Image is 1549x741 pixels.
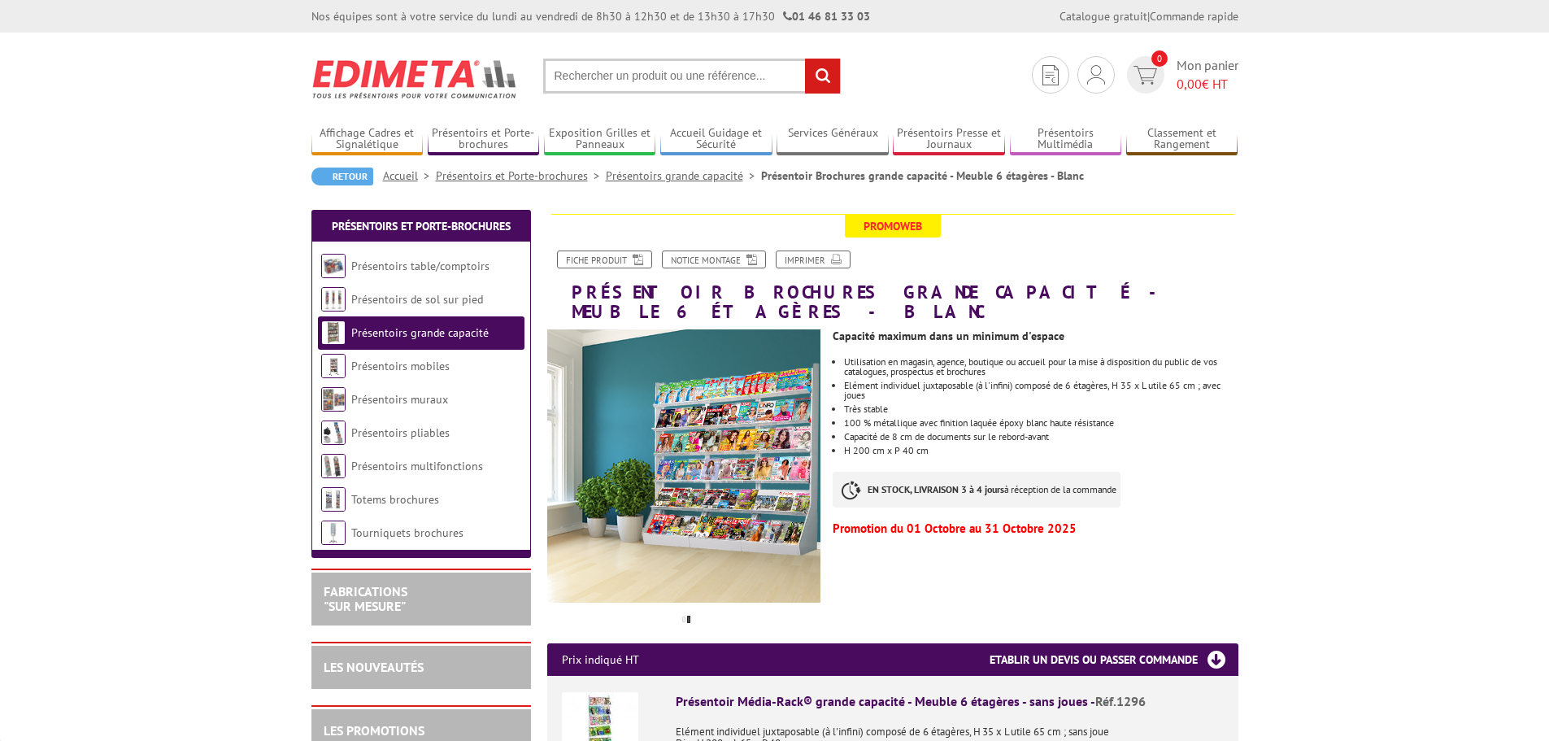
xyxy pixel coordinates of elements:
li: Présentoir Brochures grande capacité - Meuble 6 étagères - Blanc [761,168,1084,184]
img: Tourniquets brochures [321,521,346,545]
span: Réf.1296 [1095,693,1146,709]
a: Exposition Grilles et Panneaux [544,126,656,153]
a: Présentoirs Presse et Journaux [893,126,1005,153]
a: Fiche produit [557,251,652,268]
p: Promotion du 01 Octobre au 31 Octobre 2025 [833,524,1238,534]
img: Présentoirs de sol sur pied [321,287,346,312]
a: Affichage Cadres et Signalétique [311,126,424,153]
input: rechercher [805,59,840,94]
a: FABRICATIONS"Sur Mesure" [324,583,407,614]
li: Capacité de 8 cm de documents sur le rebord-avant [844,432,1238,442]
div: Nos équipes sont à votre service du lundi au vendredi de 8h30 à 12h30 et de 13h30 à 17h30 [311,8,870,24]
div: Présentoir Média-Rack® grande capacité - Meuble 6 étagères - sans joues - [676,692,1224,711]
img: devis rapide [1042,65,1059,85]
a: Totems brochures [351,492,439,507]
a: Présentoirs table/comptoirs [351,259,490,273]
li: Elément individuel juxtaposable (à l'infini) composé de 6 étagères, H 35 x L utile 65 cm ; avec j... [844,381,1238,400]
a: Présentoirs pliables [351,425,450,440]
li: Utilisation en magasin, agence, boutique ou accueil pour la mise à disposition du public de vos c... [844,357,1238,377]
img: devis rapide [1087,65,1105,85]
span: Promoweb [845,215,941,238]
a: Catalogue gratuit [1059,9,1147,24]
a: LES PROMOTIONS [324,722,424,739]
img: Présentoirs grande capacité [321,320,346,345]
a: Présentoirs de sol sur pied [351,292,483,307]
a: Présentoirs mobiles [351,359,450,373]
span: Mon panier [1177,56,1238,94]
div: | [1059,8,1238,24]
a: LES NOUVEAUTÉS [324,659,424,675]
a: Présentoirs grande capacité [351,325,489,340]
img: 12963j2_grande_etagere_situation.jpg [547,329,821,603]
h3: Etablir un devis ou passer commande [990,643,1238,676]
li: Très stable [844,404,1238,414]
strong: 01 46 81 33 03 [783,9,870,24]
img: Présentoirs table/comptoirs [321,254,346,278]
a: Commande rapide [1150,9,1238,24]
a: devis rapide 0 Mon panier 0,00€ HT [1123,56,1238,94]
a: Tourniquets brochures [351,525,463,540]
img: Edimeta [311,49,519,109]
a: Accueil Guidage et Sécurité [660,126,772,153]
img: devis rapide [1133,66,1157,85]
img: Présentoirs muraux [321,387,346,412]
a: Présentoirs Multimédia [1010,126,1122,153]
a: Présentoirs multifonctions [351,459,483,473]
span: 0,00 [1177,76,1202,92]
a: Services Généraux [777,126,889,153]
a: Présentoirs muraux [351,392,448,407]
a: Notice Montage [662,251,766,268]
a: Classement et Rangement [1126,126,1238,153]
img: Totems brochures [321,487,346,512]
a: Présentoirs grande capacité [606,168,761,183]
a: Accueil [383,168,436,183]
a: Présentoirs et Porte-brochures [436,168,606,183]
p: Prix indiqué HT [562,643,639,676]
span: € HT [1177,75,1238,94]
li: 100 % métallique avec finition laquée époxy blanc haute résistance [844,418,1238,428]
strong: EN STOCK, LIVRAISON 3 à 4 jours [868,483,1004,495]
img: Présentoirs pliables [321,421,346,445]
a: Présentoirs et Porte-brochures [428,126,540,153]
a: Imprimer [776,251,851,268]
input: Rechercher un produit ou une référence... [543,59,841,94]
a: Présentoirs et Porte-brochures [332,219,511,233]
img: Présentoirs mobiles [321,354,346,378]
p: à réception de la commande [833,472,1120,508]
strong: Capacité maximum dans un minimum d'espace [833,329,1064,343]
a: Retour [311,168,373,185]
span: 0 [1151,50,1168,67]
img: Présentoirs multifonctions [321,454,346,478]
p: H 200 cm x P 40 cm [844,446,1238,455]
